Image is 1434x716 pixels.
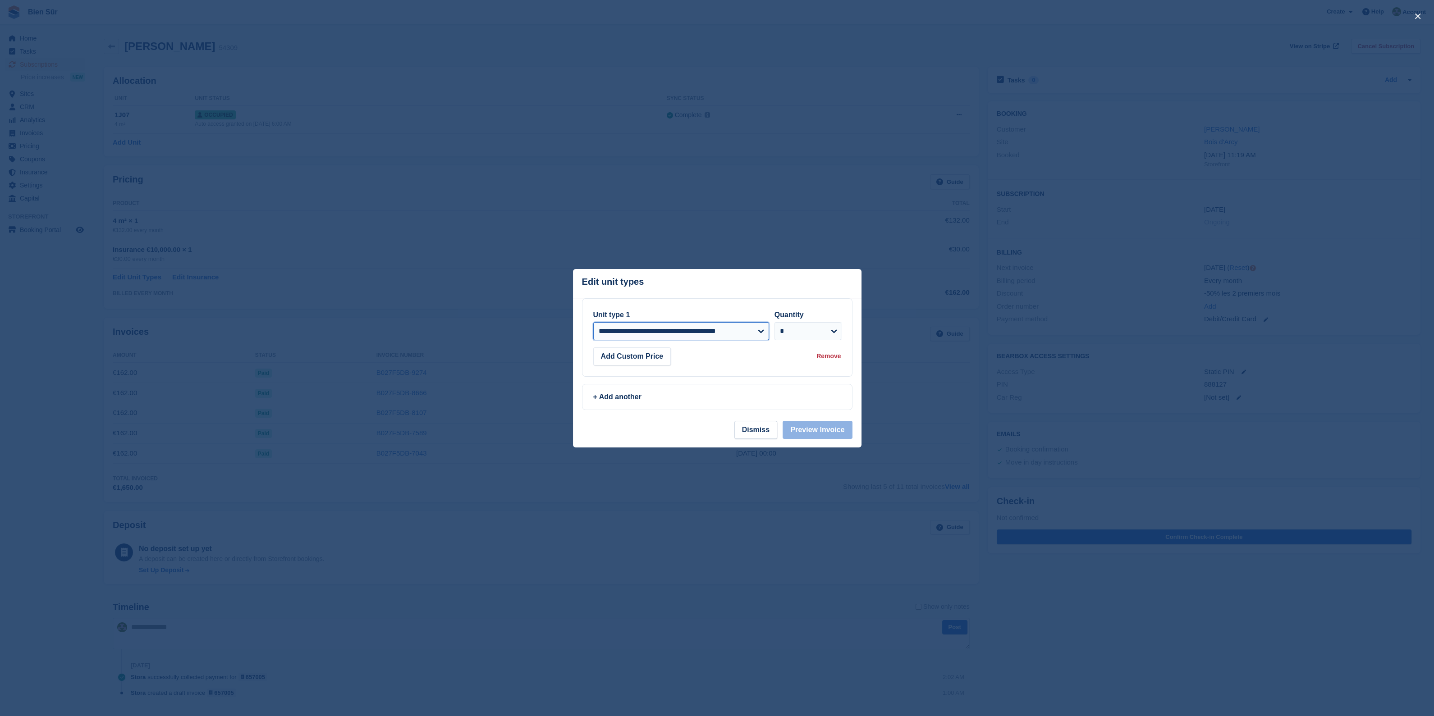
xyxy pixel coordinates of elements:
[593,347,671,365] button: Add Custom Price
[593,392,841,402] div: + Add another
[1411,9,1425,23] button: close
[582,277,644,287] p: Edit unit types
[774,311,804,319] label: Quantity
[816,351,841,361] div: Remove
[734,421,777,439] button: Dismiss
[593,311,630,319] label: Unit type 1
[783,421,852,439] button: Preview Invoice
[582,384,852,410] a: + Add another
